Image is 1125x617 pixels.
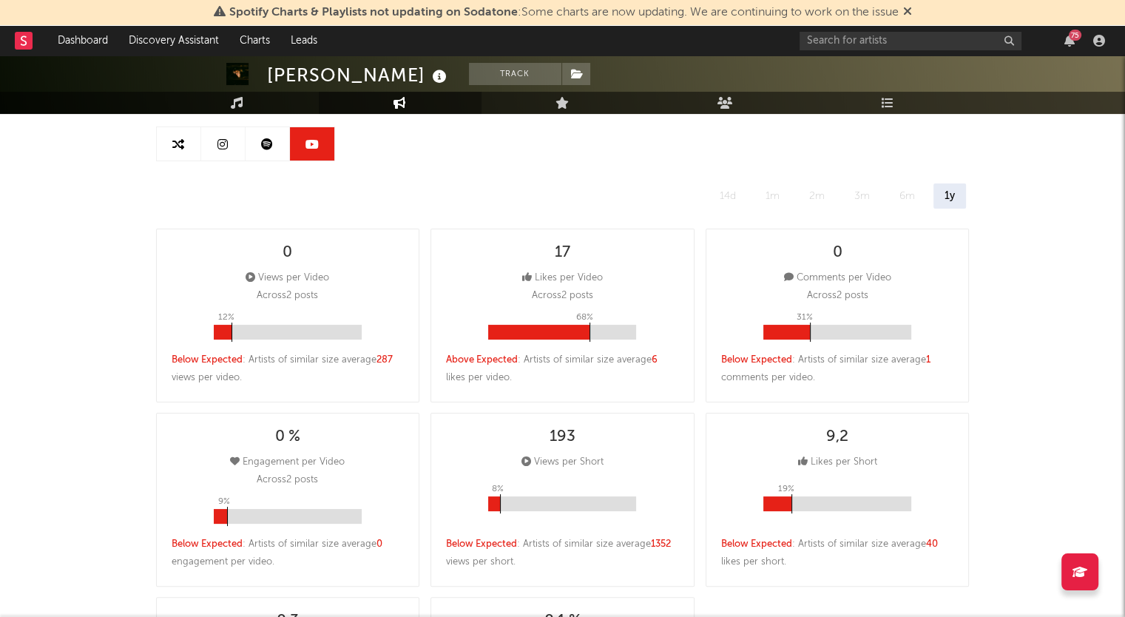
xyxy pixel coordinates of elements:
[218,493,230,510] p: 9 %
[1064,35,1075,47] button: 75
[376,355,393,365] span: 287
[218,308,234,326] p: 12 %
[926,355,930,365] span: 1
[172,536,405,571] div: : Artists of similar size average engagement per video .
[833,244,842,262] div: 0
[555,244,570,262] div: 17
[267,63,450,87] div: [PERSON_NAME]
[257,287,318,305] p: Across 2 posts
[721,539,792,549] span: Below Expected
[522,269,603,287] div: Likes per Video
[376,539,382,549] span: 0
[721,536,954,571] div: : Artists of similar size average likes per short .
[172,539,243,549] span: Below Expected
[446,355,518,365] span: Above Expected
[778,480,794,498] p: 19 %
[47,26,118,55] a: Dashboard
[798,183,836,209] div: 2m
[229,7,518,18] span: Spotify Charts & Playlists not updating on Sodatone
[230,454,345,471] div: Engagement per Video
[903,7,912,18] span: Dismiss
[798,454,877,471] div: Likes per Short
[926,539,938,549] span: 40
[784,269,891,287] div: Comments per Video
[575,308,592,326] p: 68 %
[118,26,229,55] a: Discovery Assistant
[651,539,671,549] span: 1352
[446,536,679,571] div: : Artists of similar size average views per short .
[172,355,243,365] span: Below Expected
[843,183,881,209] div: 3m
[826,428,848,446] div: 9,2
[229,7,899,18] span: : Some charts are now updating. We are continuing to work on the issue
[933,183,966,209] div: 1y
[446,539,517,549] span: Below Expected
[446,351,679,387] div: : Artists of similar size average likes per video .
[797,308,813,326] p: 31 %
[1069,30,1081,41] div: 75
[469,63,561,85] button: Track
[280,26,328,55] a: Leads
[652,355,658,365] span: 6
[172,351,405,387] div: : Artists of similar size average views per video .
[275,428,300,446] div: 0 %
[229,26,280,55] a: Charts
[721,355,792,365] span: Below Expected
[491,480,503,498] p: 8 %
[754,183,791,209] div: 1m
[550,428,575,446] div: 193
[800,32,1021,50] input: Search for artists
[521,454,604,471] div: Views per Short
[246,269,329,287] div: Views per Video
[283,244,292,262] div: 0
[888,183,926,209] div: 6m
[532,287,593,305] p: Across 2 posts
[709,183,747,209] div: 14d
[807,287,868,305] p: Across 2 posts
[257,471,318,489] p: Across 2 posts
[721,351,954,387] div: : Artists of similar size average comments per video .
